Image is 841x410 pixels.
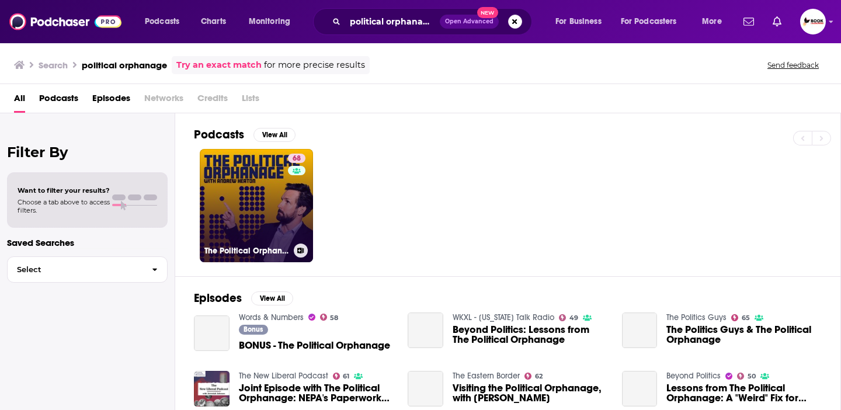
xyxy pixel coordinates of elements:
span: Visiting the Political Orphanage, with [PERSON_NAME] [453,383,608,403]
a: The Eastern Border [453,371,520,381]
span: Charts [201,13,226,30]
a: Podcasts [39,89,78,113]
a: Visiting the Political Orphanage, with Andrew Heaton [453,383,608,403]
a: 62 [524,373,543,380]
button: open menu [241,12,305,31]
span: For Podcasters [621,13,677,30]
a: EpisodesView All [194,291,293,305]
button: open menu [613,12,694,31]
a: Try an exact match [176,58,262,72]
img: User Profile [800,9,826,34]
h2: Filter By [7,144,168,161]
button: Show profile menu [800,9,826,34]
button: open menu [694,12,736,31]
input: Search podcasts, credits, & more... [345,12,440,31]
span: More [702,13,722,30]
span: For Business [555,13,602,30]
button: open menu [547,12,616,31]
a: Show notifications dropdown [768,12,786,32]
button: View All [251,291,293,305]
a: Joint Episode with The Political Orphanage: NEPA's Paperwork Hell [239,383,394,403]
span: 49 [569,315,578,321]
a: 61 [333,373,350,380]
span: Choose a tab above to access filters. [18,198,110,214]
span: 61 [343,374,349,379]
a: 68 [288,154,305,163]
a: BONUS - The Political Orphanage [194,315,230,351]
h3: political orphanage [82,60,167,71]
span: Credits [197,89,228,113]
a: The Politics Guys & The Political Orphanage [666,325,822,345]
span: Networks [144,89,183,113]
button: Open AdvancedNew [440,15,499,29]
a: The Politics Guys & The Political Orphanage [622,312,658,348]
a: Beyond Politics [666,371,721,381]
a: All [14,89,25,113]
span: 50 [748,374,756,379]
span: Open Advanced [445,19,494,25]
span: for more precise results [264,58,365,72]
span: New [477,7,498,18]
span: Podcasts [145,13,179,30]
a: Lessons from The Political Orphanage: A "Weird" Fix for America, and How to Survive a Nuclear War [666,383,822,403]
a: BONUS - The Political Orphanage [239,340,390,350]
h3: Search [39,60,68,71]
h3: The Political Orphanage [204,246,289,256]
button: View All [253,128,296,142]
span: Monitoring [249,13,290,30]
button: Select [7,256,168,283]
a: Lessons from The Political Orphanage: A "Weird" Fix for America, and How to Survive a Nuclear War [622,371,658,406]
a: Words & Numbers [239,312,304,322]
a: Visiting the Political Orphanage, with Andrew Heaton [408,371,443,406]
a: Beyond Politics: Lessons from The Political Orphanage [453,325,608,345]
h2: Episodes [194,291,242,305]
img: Podchaser - Follow, Share and Rate Podcasts [9,11,121,33]
a: 49 [559,314,578,321]
span: 62 [535,374,543,379]
span: Logged in as BookLaunchers [800,9,826,34]
a: 65 [731,314,750,321]
a: WKXL - New Hampshire Talk Radio [453,312,554,322]
h2: Podcasts [194,127,244,142]
span: 65 [742,315,750,321]
a: Episodes [92,89,130,113]
a: 50 [737,373,756,380]
a: Charts [193,12,233,31]
a: 58 [320,314,339,321]
a: PodcastsView All [194,127,296,142]
a: 68The Political Orphanage [200,149,313,262]
span: 58 [330,315,338,321]
button: Send feedback [764,60,822,70]
span: Lists [242,89,259,113]
div: Search podcasts, credits, & more... [324,8,543,35]
span: 68 [293,153,301,165]
a: Show notifications dropdown [739,12,759,32]
a: Beyond Politics: Lessons from The Political Orphanage [408,312,443,348]
button: open menu [137,12,194,31]
span: Select [8,266,143,273]
span: Bonus [244,326,263,333]
a: The New Liberal Podcast [239,371,328,381]
img: Joint Episode with The Political Orphanage: NEPA's Paperwork Hell [194,371,230,406]
span: Want to filter your results? [18,186,110,194]
a: The Politics Guys [666,312,727,322]
p: Saved Searches [7,237,168,248]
